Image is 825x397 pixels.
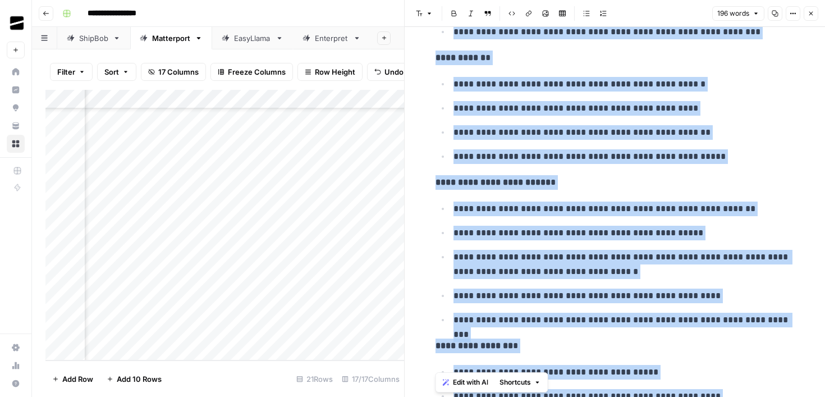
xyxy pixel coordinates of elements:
[130,27,212,49] a: Matterport
[57,66,75,77] span: Filter
[57,27,130,49] a: ShipBob
[7,99,25,117] a: Opportunities
[293,27,370,49] a: Enterpret
[7,13,27,33] img: OGM Logo
[337,370,404,388] div: 17/17 Columns
[79,33,108,44] div: ShipBob
[717,8,749,19] span: 196 words
[438,375,493,390] button: Edit with AI
[7,81,25,99] a: Insights
[141,63,206,81] button: 17 Columns
[228,66,286,77] span: Freeze Columns
[212,27,293,49] a: EasyLlama
[712,6,764,21] button: 196 words
[62,373,93,385] span: Add Row
[7,375,25,393] button: Help + Support
[7,9,25,37] button: Workspace: OGM
[210,63,293,81] button: Freeze Columns
[495,375,546,390] button: Shortcuts
[100,370,168,388] button: Add 10 Rows
[297,63,363,81] button: Row Height
[117,373,162,385] span: Add 10 Rows
[104,66,119,77] span: Sort
[315,66,355,77] span: Row Height
[499,377,531,387] span: Shortcuts
[7,117,25,135] a: Your Data
[152,33,190,44] div: Matterport
[367,63,411,81] button: Undo
[50,63,93,81] button: Filter
[7,135,25,153] a: Browse
[45,370,100,388] button: Add Row
[384,66,404,77] span: Undo
[453,377,488,387] span: Edit with AI
[292,370,337,388] div: 21 Rows
[234,33,271,44] div: EasyLlama
[7,357,25,375] a: Usage
[7,63,25,81] a: Home
[158,66,199,77] span: 17 Columns
[7,339,25,357] a: Settings
[97,63,136,81] button: Sort
[315,33,349,44] div: Enterpret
